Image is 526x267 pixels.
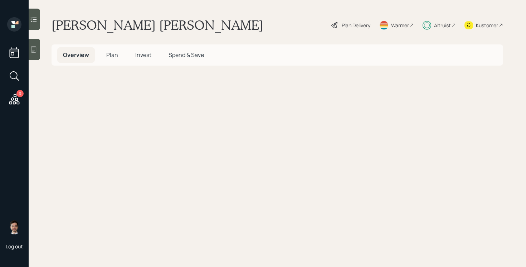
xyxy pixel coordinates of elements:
h1: [PERSON_NAME] [PERSON_NAME] [52,17,263,33]
span: Overview [63,51,89,59]
span: Spend & Save [169,51,204,59]
img: jonah-coleman-headshot.png [7,220,21,234]
div: Log out [6,243,23,250]
div: 3 [16,90,24,97]
div: Plan Delivery [342,22,370,29]
span: Invest [135,51,151,59]
div: Kustomer [476,22,498,29]
div: Warmer [391,22,409,29]
span: Plan [106,51,118,59]
div: Altruist [434,22,451,29]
